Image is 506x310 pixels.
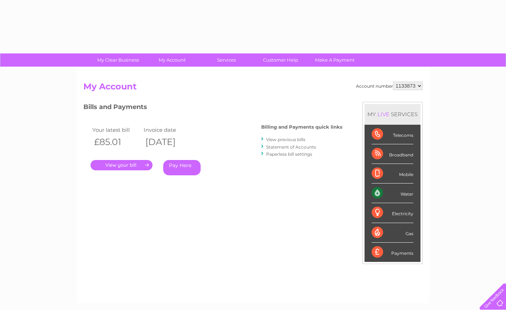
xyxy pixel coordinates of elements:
a: My Account [143,53,202,67]
th: £85.01 [91,135,142,149]
div: Broadband [372,144,413,164]
div: Account number [356,82,423,90]
div: Payments [372,243,413,262]
a: Pay Here [163,160,201,175]
a: Statement of Accounts [266,144,316,150]
div: Mobile [372,164,413,184]
td: Invoice date [142,125,193,135]
div: LIVE [376,111,391,118]
td: Your latest bill [91,125,142,135]
div: MY SERVICES [365,104,420,124]
a: View previous bills [266,137,305,142]
h3: Bills and Payments [83,102,342,114]
a: Services [197,53,256,67]
a: Make A Payment [305,53,364,67]
a: . [91,160,153,170]
a: My Clear Business [89,53,148,67]
h4: Billing and Payments quick links [261,124,342,130]
div: Gas [372,223,413,243]
div: Electricity [372,203,413,223]
div: Water [372,184,413,203]
th: [DATE] [142,135,193,149]
a: Customer Help [251,53,310,67]
h2: My Account [83,82,423,95]
div: Telecoms [372,125,413,144]
a: Paperless bill settings [266,151,312,157]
